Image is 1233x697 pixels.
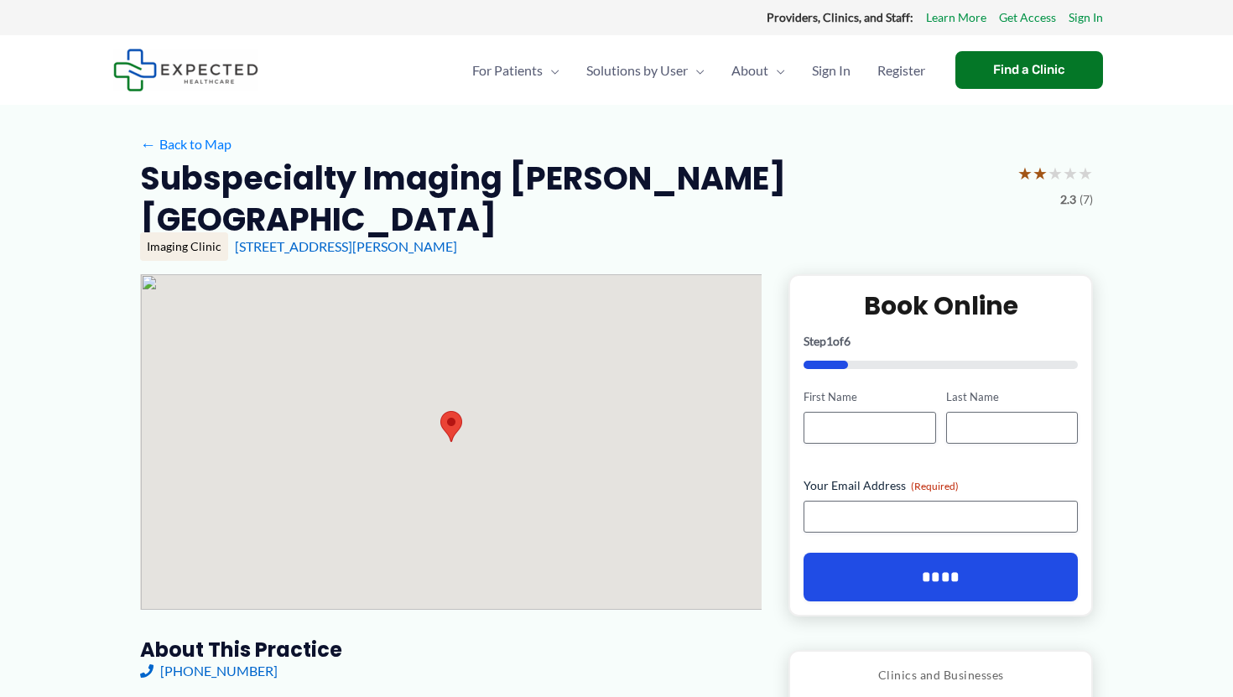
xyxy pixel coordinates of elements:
[826,334,833,348] span: 1
[877,41,925,100] span: Register
[1060,189,1076,211] span: 2.3
[1080,189,1093,211] span: (7)
[472,41,543,100] span: For Patients
[768,41,785,100] span: Menu Toggle
[926,7,986,29] a: Learn More
[140,136,156,152] span: ←
[459,41,939,100] nav: Primary Site Navigation
[731,41,768,100] span: About
[864,41,939,100] a: Register
[1078,158,1093,189] span: ★
[844,334,851,348] span: 6
[573,41,718,100] a: Solutions by UserMenu Toggle
[543,41,559,100] span: Menu Toggle
[1033,158,1048,189] span: ★
[459,41,573,100] a: For PatientsMenu Toggle
[946,389,1078,405] label: Last Name
[804,335,1078,347] p: Step of
[140,663,278,679] a: [PHONE_NUMBER]
[803,664,1079,686] p: Clinics and Businesses
[955,51,1103,89] a: Find a Clinic
[804,389,935,405] label: First Name
[688,41,705,100] span: Menu Toggle
[1069,7,1103,29] a: Sign In
[113,49,258,91] img: Expected Healthcare Logo - side, dark font, small
[140,158,1004,241] h2: Subspecialty Imaging [PERSON_NAME][GEOGRAPHIC_DATA]
[718,41,799,100] a: AboutMenu Toggle
[1017,158,1033,189] span: ★
[799,41,864,100] a: Sign In
[140,637,762,663] h3: About this practice
[911,480,959,492] span: (Required)
[235,238,457,254] a: [STREET_ADDRESS][PERSON_NAME]
[1048,158,1063,189] span: ★
[1063,158,1078,189] span: ★
[767,10,913,24] strong: Providers, Clinics, and Staff:
[140,232,228,261] div: Imaging Clinic
[804,289,1078,322] h2: Book Online
[804,477,1078,494] label: Your Email Address
[140,132,232,157] a: ←Back to Map
[812,41,851,100] span: Sign In
[999,7,1056,29] a: Get Access
[586,41,688,100] span: Solutions by User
